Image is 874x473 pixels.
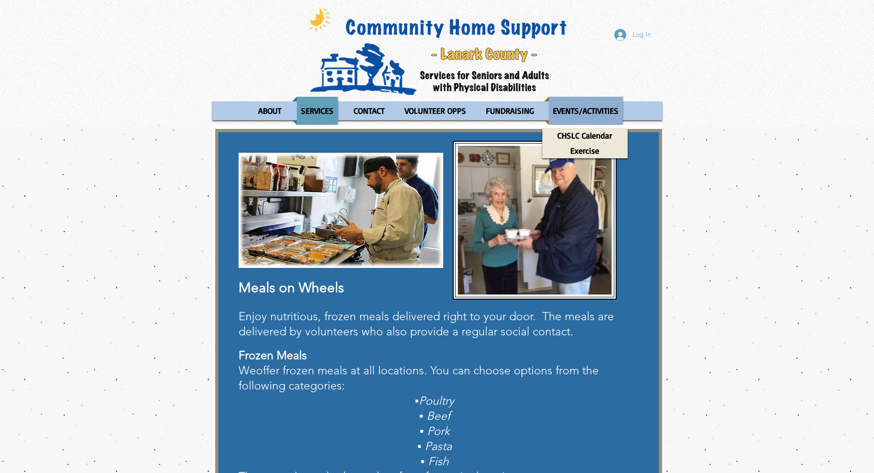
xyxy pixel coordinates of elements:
[419,394,454,407] span: Poultry
[297,97,338,125] p: SERVICES
[482,97,538,125] p: FUNDRAISING
[542,143,628,158] a: Exercise
[458,146,612,295] img: Peggy & Stephen.JPG
[401,97,470,125] p: VOLUNTEER OPPS
[396,97,475,125] a: VOLUNTEER OPPS
[421,454,449,468] span: ▪ Fish
[292,97,342,125] a: SERVICES
[239,363,256,377] span: We
[212,97,662,125] nav: Site
[350,97,389,125] p: CONTACT
[418,439,452,453] span: ▪ Pasta
[608,26,657,44] button: Log In
[239,363,599,392] span: offer frozen meals at all locations. You can choose options from the following categories:
[549,97,623,125] p: EVENTS/ACTIVITIES
[477,97,542,125] a: FUNDRAISING
[542,128,628,143] a: CHSLC Calendar
[249,97,290,125] a: ABOUT
[239,348,307,362] span: Frozen Meals
[239,309,614,338] span: Enjoy nutritious, frozen meals delivered right to your door. The meals are delivered by volunteer...
[420,424,450,438] span: ▪ Pork
[553,128,616,143] p: CHSLC Calendar
[544,97,627,125] a: EVENTS/ACTIVITIES
[254,97,285,125] p: ABOUT
[345,97,394,125] a: CONTACT
[566,143,603,158] p: Exercise
[419,409,450,423] span: ▪ Beef
[415,394,419,407] span: ▪
[629,30,654,40] span: Log In
[239,153,443,268] img: Hot MOW.jpg
[239,279,344,296] span: Meals on Wheels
